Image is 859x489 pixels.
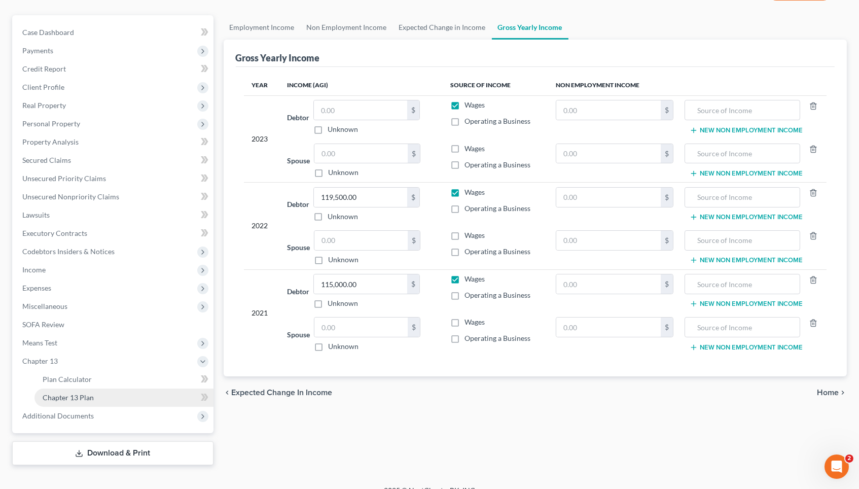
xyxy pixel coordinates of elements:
[690,213,803,221] button: New Non Employment Income
[12,441,213,465] a: Download & Print
[34,370,213,389] a: Plan Calculator
[14,60,213,78] a: Credit Report
[301,15,393,40] a: Non Employment Income
[22,357,58,365] span: Chapter 13
[279,75,442,95] th: Income (AGI)
[22,83,64,91] span: Client Profile
[661,274,673,294] div: $
[328,298,358,308] label: Unknown
[328,341,359,352] label: Unknown
[22,64,66,73] span: Credit Report
[408,318,420,337] div: $
[14,169,213,188] a: Unsecured Priority Claims
[825,455,849,479] iframe: Intercom live chat
[22,46,53,55] span: Payments
[314,144,408,163] input: 0.00
[492,15,568,40] a: Gross Yearly Income
[224,15,301,40] a: Employment Income
[845,455,853,463] span: 2
[690,126,803,134] button: New Non Employment Income
[22,119,80,128] span: Personal Property
[314,318,408,337] input: 0.00
[464,247,530,256] span: Operating a Business
[14,151,213,169] a: Secured Claims
[232,389,333,397] span: Expected Change in Income
[314,231,408,250] input: 0.00
[22,265,46,274] span: Income
[556,144,661,163] input: 0.00
[22,156,71,164] span: Secured Claims
[287,242,310,253] label: Spouse
[22,137,79,146] span: Property Analysis
[22,284,51,292] span: Expenses
[287,112,309,123] label: Debtor
[661,318,673,337] div: $
[442,75,547,95] th: Source of Income
[690,343,803,352] button: New Non Employment Income
[287,286,309,297] label: Debtor
[464,144,485,153] span: Wages
[14,133,213,151] a: Property Analysis
[22,247,115,256] span: Codebtors Insiders & Notices
[464,160,530,169] span: Operating a Business
[22,320,64,329] span: SOFA Review
[328,212,358,222] label: Unknown
[252,187,271,265] div: 2022
[690,274,795,294] input: Source of Income
[690,144,795,163] input: Source of Income
[22,101,66,110] span: Real Property
[690,318,795,337] input: Source of Income
[22,229,87,237] span: Executory Contracts
[839,389,847,397] i: chevron_right
[22,192,119,201] span: Unsecured Nonpriority Claims
[464,204,530,213] span: Operating a Business
[464,274,485,283] span: Wages
[464,334,530,342] span: Operating a Business
[328,167,359,178] label: Unknown
[43,375,92,383] span: Plan Calculator
[690,300,803,308] button: New Non Employment Income
[14,206,213,224] a: Lawsuits
[556,318,661,337] input: 0.00
[22,174,106,183] span: Unsecured Priority Claims
[34,389,213,407] a: Chapter 13 Plan
[556,274,661,294] input: 0.00
[328,124,358,134] label: Unknown
[548,75,827,95] th: Non Employment Income
[408,144,420,163] div: $
[244,75,279,95] th: Year
[314,188,407,207] input: 0.00
[661,188,673,207] div: $
[252,100,271,178] div: 2023
[236,52,320,64] div: Gross Yearly Income
[287,329,310,340] label: Spouse
[22,411,94,420] span: Additional Documents
[690,231,795,250] input: Source of Income
[408,231,420,250] div: $
[22,211,50,219] span: Lawsuits
[464,188,485,196] span: Wages
[690,169,803,178] button: New Non Employment Income
[556,231,661,250] input: 0.00
[690,188,795,207] input: Source of Income
[22,302,67,310] span: Miscellaneous
[14,23,213,42] a: Case Dashboard
[690,256,803,264] button: New Non Employment Income
[14,188,213,206] a: Unsecured Nonpriority Claims
[22,338,57,347] span: Means Test
[464,117,530,125] span: Operating a Business
[661,100,673,120] div: $
[690,100,795,120] input: Source of Income
[661,231,673,250] div: $
[43,393,94,402] span: Chapter 13 Plan
[14,316,213,334] a: SOFA Review
[464,100,485,109] span: Wages
[287,199,309,209] label: Debtor
[14,224,213,242] a: Executory Contracts
[287,155,310,166] label: Spouse
[817,389,839,397] span: Home
[464,231,485,239] span: Wages
[407,274,419,294] div: $
[407,188,419,207] div: $
[22,28,74,37] span: Case Dashboard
